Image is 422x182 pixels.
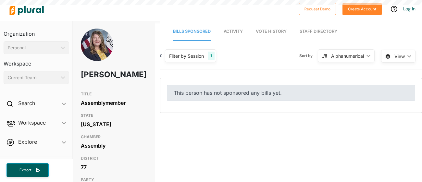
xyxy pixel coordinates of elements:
h3: STATE [81,112,147,119]
button: Export [6,163,49,177]
div: Alphanumerical [331,53,364,59]
span: View [394,53,405,60]
span: Bills Sponsored [173,29,211,34]
a: Log In [403,6,416,12]
div: [US_STATE] [81,119,147,129]
img: Headshot of Tasha Boerner [81,29,113,69]
span: Sort by [299,53,318,59]
a: Bills Sponsored [173,22,211,41]
a: Activity [224,22,243,41]
div: 0 [160,53,163,59]
div: Assemblymember [81,98,147,108]
button: Create Account [342,3,382,15]
h1: [PERSON_NAME] [81,65,120,84]
h3: Organization [4,24,69,39]
span: Vote History [256,29,287,34]
h3: DISTRICT [81,154,147,162]
div: This person has not sponsored any bills yet. [167,85,415,101]
h2: Search [18,100,35,107]
button: Request Demo [299,3,336,15]
h3: TITLE [81,90,147,98]
div: Filter by Session [169,53,204,59]
a: Staff Directory [300,22,337,41]
div: Assembly [81,141,147,151]
a: Request Demo [299,5,336,12]
div: 77 [81,162,147,172]
div: Personal [8,44,58,51]
h3: Workspace [4,54,69,68]
span: Export [15,167,36,173]
a: Vote History [256,22,287,41]
h3: CHAMBER [81,133,147,141]
div: Current Team [8,74,58,81]
div: 1 [208,52,215,60]
span: Activity [224,29,243,34]
a: Create Account [342,5,382,12]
